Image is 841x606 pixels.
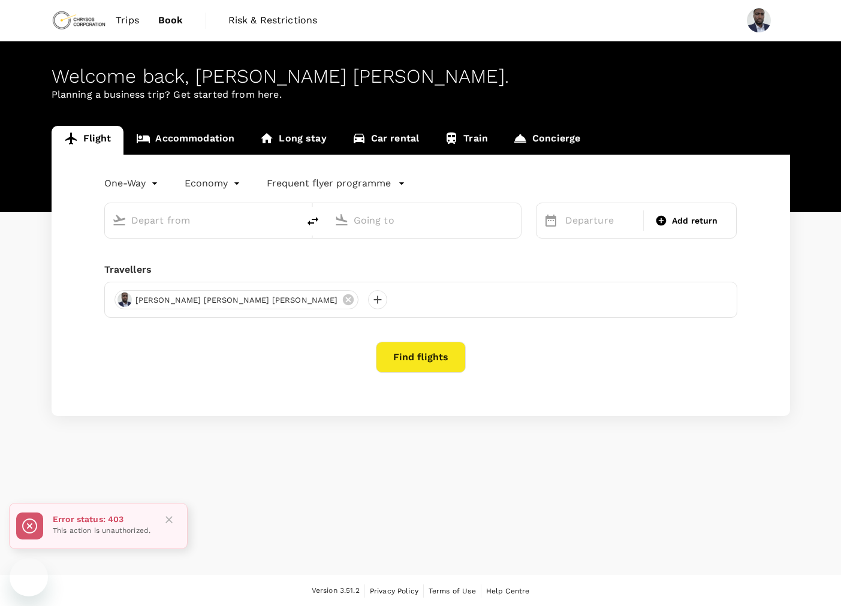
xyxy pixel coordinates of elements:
a: Accommodation [123,126,247,155]
button: delete [299,207,327,236]
button: Open [513,219,515,221]
a: Long stay [247,126,339,155]
button: Find flights [376,342,466,373]
a: Concierge [501,126,593,155]
a: Privacy Policy [370,584,418,598]
p: Frequent flyer programme [267,176,391,191]
p: Departure [565,213,636,228]
a: Car rental [339,126,432,155]
iframe: Button to launch messaging window [10,558,48,596]
a: Train [432,126,501,155]
span: Risk & Restrictions [228,13,318,28]
div: Economy [185,174,243,193]
a: Help Centre [486,584,530,598]
span: Terms of Use [429,587,476,595]
div: [PERSON_NAME] [PERSON_NAME] [PERSON_NAME] [114,290,358,309]
p: Planning a business trip? Get started from here. [52,88,790,102]
div: Travellers [104,263,737,277]
button: Close [160,511,178,529]
p: Error status: 403 [53,513,150,525]
span: Add return [672,215,718,227]
span: Version 3.51.2 [312,585,360,597]
span: Privacy Policy [370,587,418,595]
span: Trips [116,13,139,28]
a: Flight [52,126,124,155]
input: Going to [354,211,496,230]
div: Welcome back , [PERSON_NAME] [PERSON_NAME] . [52,65,790,88]
div: One-Way [104,174,161,193]
span: Help Centre [486,587,530,595]
img: Chrysos Corporation [52,7,107,34]
p: This action is unauthorized. [53,525,150,537]
button: Open [290,219,293,221]
a: Terms of Use [429,584,476,598]
span: [PERSON_NAME] [PERSON_NAME] [PERSON_NAME] [128,294,345,306]
button: Frequent flyer programme [267,176,405,191]
input: Depart from [131,211,273,230]
span: Book [158,13,183,28]
img: avatar-65a67bb03f0f8.jpeg [117,293,132,307]
img: Charles Nana Otu AKYEAMPONG [747,8,771,32]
